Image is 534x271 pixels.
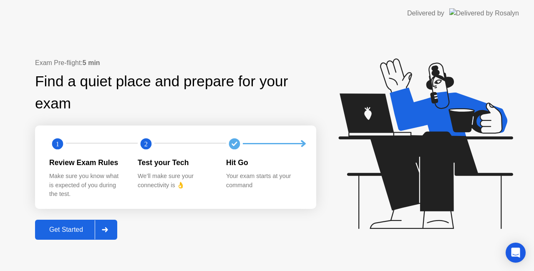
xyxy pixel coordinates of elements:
[144,140,148,148] text: 2
[506,243,526,263] div: Open Intercom Messenger
[449,8,519,18] img: Delivered by Rosalyn
[35,220,117,240] button: Get Started
[407,8,444,18] div: Delivered by
[226,172,301,190] div: Your exam starts at your command
[226,157,301,168] div: Hit Go
[138,172,213,190] div: We’ll make sure your connectivity is 👌
[49,157,124,168] div: Review Exam Rules
[56,140,59,148] text: 1
[49,172,124,199] div: Make sure you know what is expected of you during the test.
[35,58,316,68] div: Exam Pre-flight:
[138,157,213,168] div: Test your Tech
[83,59,100,66] b: 5 min
[35,70,316,115] div: Find a quiet place and prepare for your exam
[38,226,95,233] div: Get Started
